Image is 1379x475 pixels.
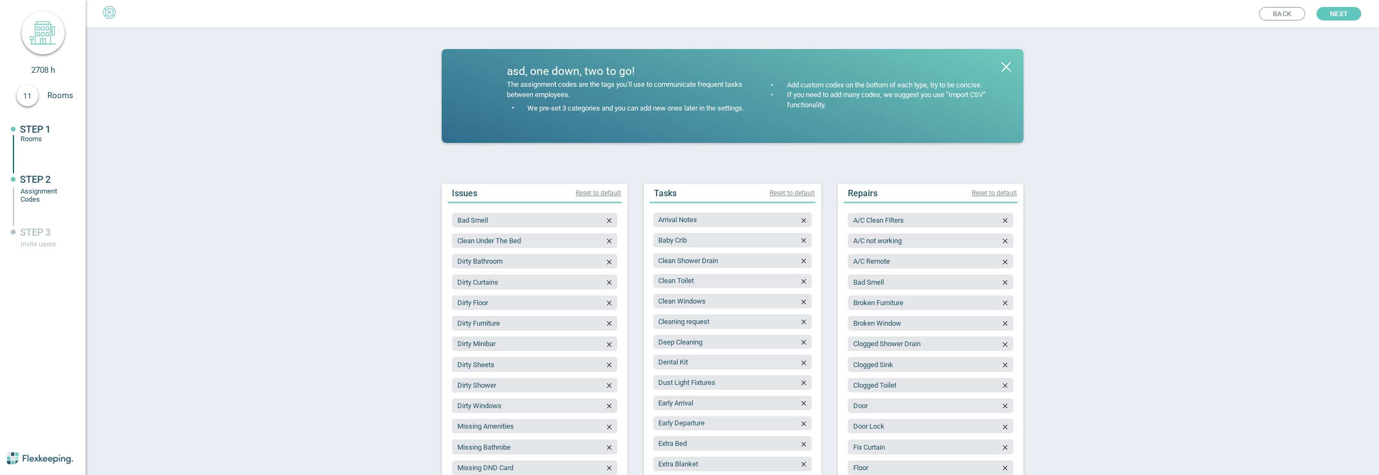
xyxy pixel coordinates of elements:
[658,216,697,224] span: Arrival Notes
[658,399,693,407] span: Early Arrival
[17,85,38,106] div: 11
[507,66,747,77] div: asd, one down, two to go!
[853,381,896,389] span: Clogged Toilet
[1273,8,1291,20] span: Back
[507,80,747,100] div: The assignment codes are the tags you’ll use to communicate frequent tasks between employees.
[457,443,511,451] span: Missing Bathrobe
[457,464,513,472] span: Missing DND Card
[853,340,921,348] span: Clogged Shower Drain
[658,236,687,244] span: Baby Crib
[853,257,890,265] span: A/C Remote
[1317,7,1361,20] button: Next
[658,460,698,468] span: Extra Blanket
[784,80,982,91] div: Add custom codes on the bottom of each type, try to be concise.
[20,226,51,238] span: STEP 3
[654,188,677,198] span: Tasks
[31,65,55,75] span: 2708 h
[576,189,621,197] span: Reset to default
[853,237,902,245] span: A/C not working
[457,361,495,369] span: Dirty Sheets
[972,189,1017,197] span: Reset to default
[853,443,885,451] span: Fix Curtain
[853,216,904,224] span: A/C Clean Filters
[853,361,893,369] span: Clogged Sink
[658,378,715,387] span: Dust Light Fixtures
[457,278,498,286] span: Dirty Curtains
[1330,7,1348,20] span: Next
[658,257,718,265] span: Clean Shower Drain
[853,319,901,327] span: Broken Window
[20,187,69,203] div: Assignment Codes
[47,91,85,100] span: Rooms
[457,422,514,430] span: Missing Amenities
[20,135,69,143] div: Rooms
[457,340,496,348] span: Dirty Minibar
[848,188,877,198] span: Repairs
[853,278,884,286] span: Bad Smell
[658,419,705,427] span: Early Departure
[658,358,688,366] span: Dental Kit
[658,318,709,326] span: Cleaning request
[525,104,744,114] div: We pre-set 3 categories and you can add new ones later in the settings.
[457,216,488,224] span: Bad Smell
[658,439,687,448] span: Extra Bed
[457,237,521,245] span: Clean Under The Bed
[457,319,500,327] span: Dirty Furniture
[658,338,702,346] span: Deep Cleaning
[457,381,496,389] span: Dirty Shower
[20,123,51,135] span: STEP 1
[853,402,868,410] span: Door
[457,299,488,307] span: Dirty Floor
[452,188,477,198] span: Issues
[770,189,815,197] span: Reset to default
[853,422,884,430] span: Door Lock
[1259,7,1305,20] button: Back
[20,240,69,248] div: Invite users
[784,90,1005,111] div: If you need to add many codes, we suggest you use ”Import CSV“ functionality.
[658,297,706,305] span: Clean Windows
[853,299,903,307] span: Broken Furniture
[853,464,868,472] span: Floor
[20,174,51,185] span: STEP 2
[658,277,694,285] span: Clean Toilet
[457,402,502,410] span: Dirty Windows
[457,257,503,265] span: Dirty Bathroom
